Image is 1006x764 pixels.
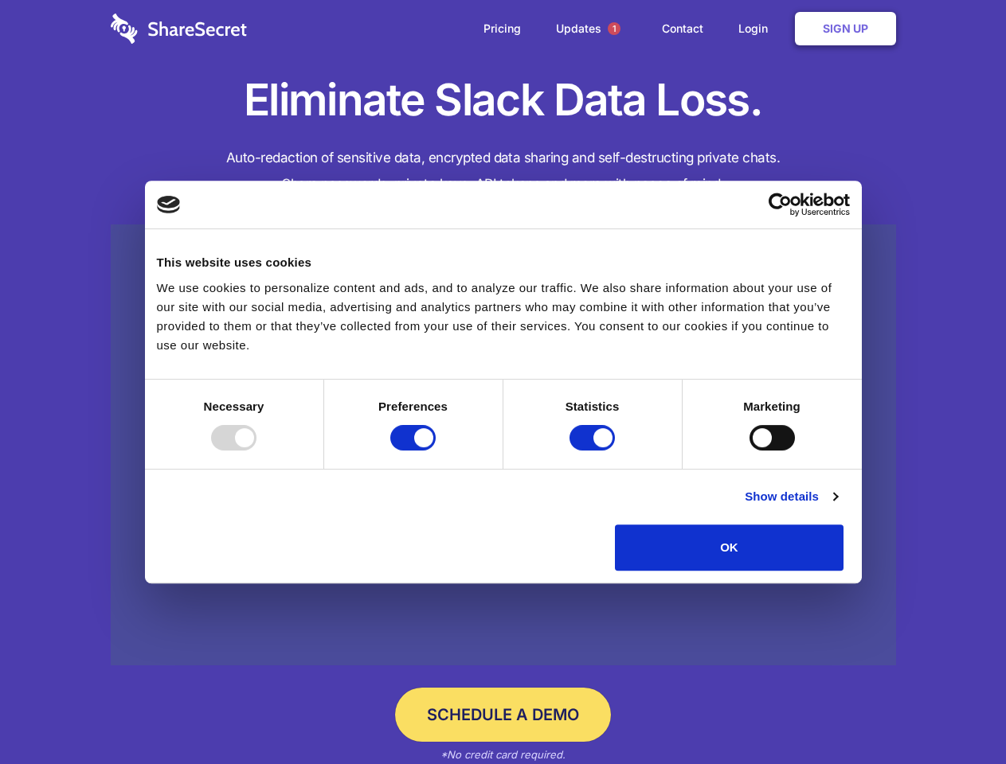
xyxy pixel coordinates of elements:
h1: Eliminate Slack Data Loss. [111,72,896,129]
div: We use cookies to personalize content and ads, and to analyze our traffic. We also share informat... [157,279,850,355]
a: Contact [646,4,719,53]
strong: Marketing [743,400,800,413]
a: Usercentrics Cookiebot - opens in a new window [710,193,850,216]
a: Show details [745,487,837,506]
button: OK [615,524,844,571]
strong: Preferences [378,400,448,413]
a: Schedule a Demo [395,688,611,742]
a: Wistia video thumbnail [111,224,896,666]
h4: Auto-redaction of sensitive data, encrypted data sharing and self-destructing private chats. Shar... [111,145,896,197]
em: *No credit card required. [440,748,566,761]
span: 1 [608,22,620,35]
strong: Necessary [204,400,264,413]
img: logo [157,196,181,213]
div: This website uses cookies [157,253,850,272]
a: Pricing [468,4,537,53]
strong: Statistics [566,400,620,413]
a: Sign Up [795,12,896,45]
a: Login [722,4,792,53]
img: logo-wordmark-white-trans-d4663122ce5f474addd5e946df7df03e33cb6a1c49d2221995e7729f52c070b2.svg [111,14,247,44]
